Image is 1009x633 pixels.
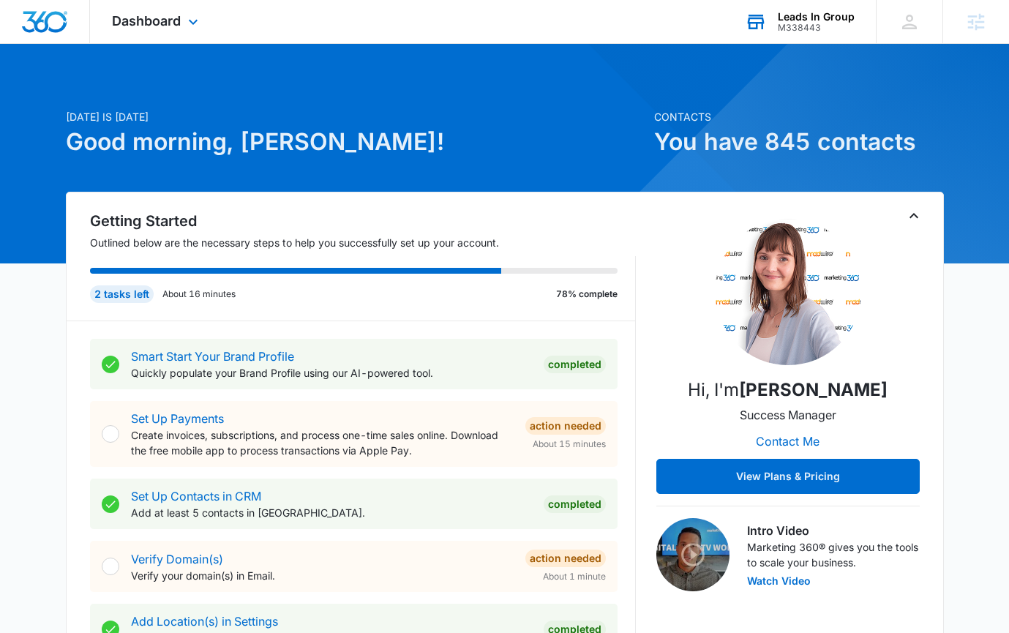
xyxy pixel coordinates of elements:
div: Completed [544,356,606,373]
span: About 15 minutes [533,438,606,451]
button: Watch Video [747,576,811,586]
strong: [PERSON_NAME] [739,379,888,400]
p: Marketing 360® gives you the tools to scale your business. [747,539,920,570]
img: tab_keywords_by_traffic_grey.svg [146,85,157,97]
p: Create invoices, subscriptions, and process one-time sales online. Download the free mobile app t... [131,427,514,458]
p: Success Manager [740,406,836,424]
div: Keywords by Traffic [162,86,247,96]
p: Contacts [654,109,944,124]
div: Action Needed [525,417,606,435]
a: Set Up Contacts in CRM [131,489,261,503]
a: Set Up Payments [131,411,224,426]
p: Quickly populate your Brand Profile using our AI-powered tool. [131,365,532,381]
p: Outlined below are the necessary steps to help you successfully set up your account. [90,235,636,250]
div: 2 tasks left [90,285,154,303]
div: Domain Overview [56,86,131,96]
h1: Good morning, [PERSON_NAME]! [66,124,645,160]
span: Dashboard [112,13,181,29]
h3: Intro Video [747,522,920,539]
a: Smart Start Your Brand Profile [131,349,294,364]
button: Toggle Collapse [905,207,923,225]
p: Verify your domain(s) in Email. [131,568,514,583]
a: Verify Domain(s) [131,552,223,566]
div: account id [778,23,855,33]
p: Hi, I'm [688,377,888,403]
img: website_grey.svg [23,38,35,50]
img: Christy Perez [715,219,861,365]
span: About 1 minute [543,570,606,583]
p: About 16 minutes [162,288,236,301]
h1: You have 845 contacts [654,124,944,160]
h2: Getting Started [90,210,636,232]
p: 78% complete [556,288,618,301]
a: Add Location(s) in Settings [131,614,278,629]
img: Intro Video [656,518,729,591]
div: v 4.0.25 [41,23,72,35]
button: View Plans & Pricing [656,459,920,494]
p: [DATE] is [DATE] [66,109,645,124]
img: logo_orange.svg [23,23,35,35]
div: Domain: [DOMAIN_NAME] [38,38,161,50]
div: Completed [544,495,606,513]
img: tab_domain_overview_orange.svg [40,85,51,97]
button: Contact Me [741,424,834,459]
p: Add at least 5 contacts in [GEOGRAPHIC_DATA]. [131,505,532,520]
div: account name [778,11,855,23]
div: Action Needed [525,550,606,567]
